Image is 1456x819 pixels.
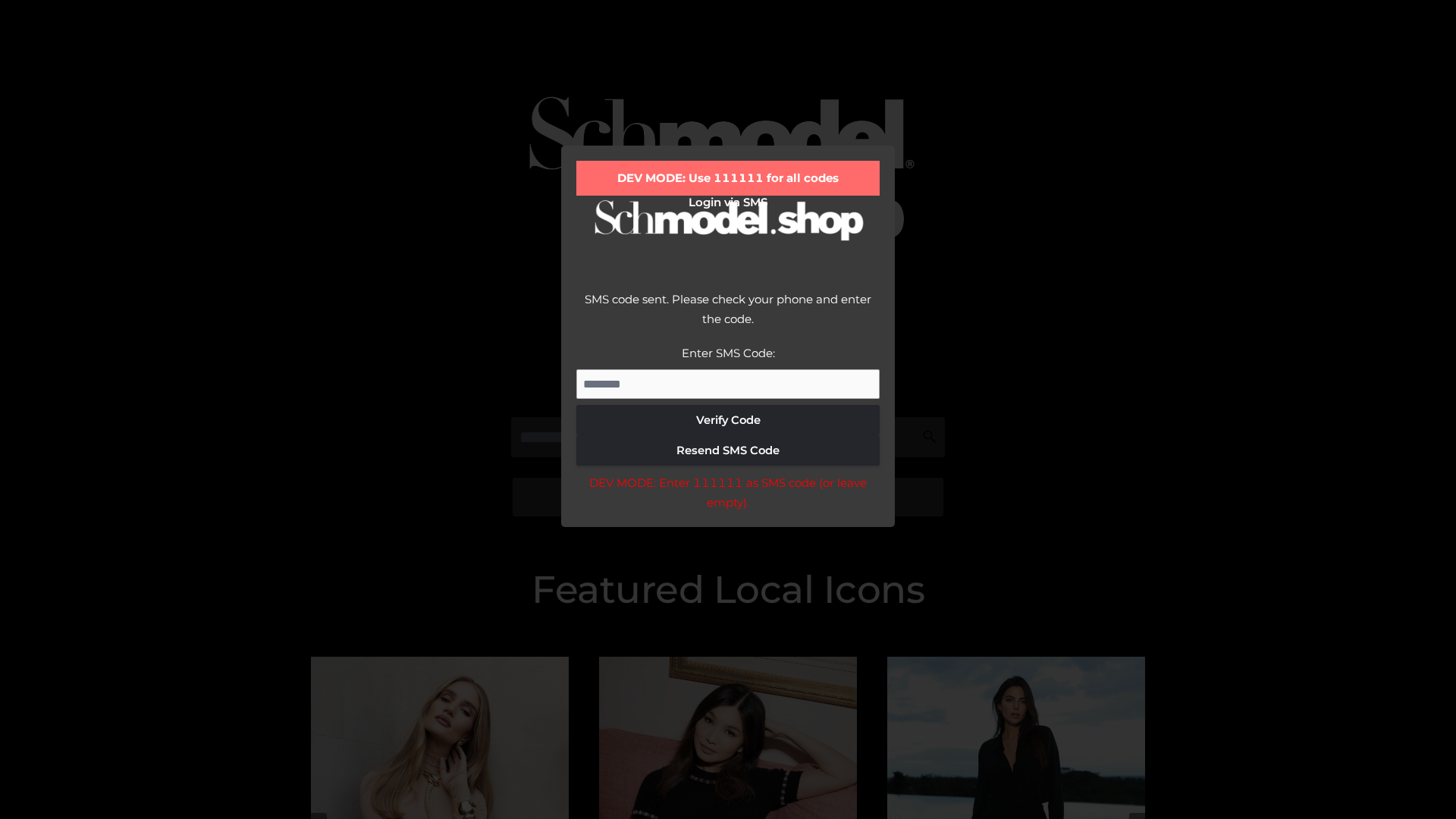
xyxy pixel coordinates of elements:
[576,290,880,344] div: SMS code sent. Please check your phone and enter the code.
[576,473,880,512] div: DEV MODE: Enter 111111 as SMS code (or leave empty).
[682,346,775,360] label: Enter SMS Code:
[576,196,880,209] h2: Login via SMS
[576,435,880,466] button: Resend SMS Code
[576,405,880,435] button: Verify Code
[576,161,880,196] div: DEV MODE: Use 111111 for all codes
